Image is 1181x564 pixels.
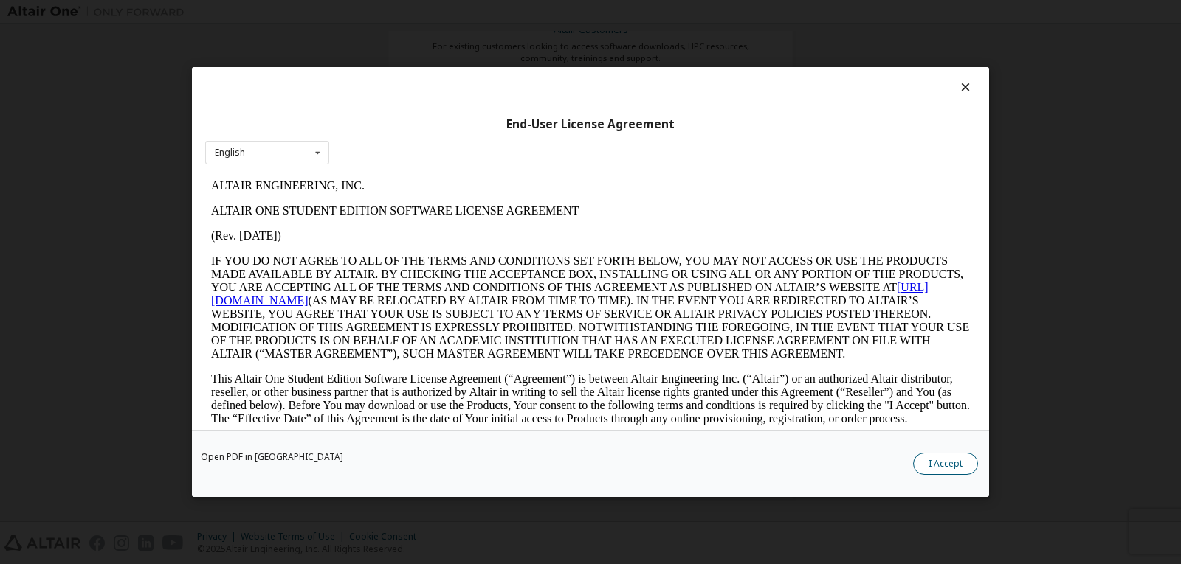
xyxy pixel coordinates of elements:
p: (Rev. [DATE]) [6,56,765,69]
p: ALTAIR ONE STUDENT EDITION SOFTWARE LICENSE AGREEMENT [6,31,765,44]
p: IF YOU DO NOT AGREE TO ALL OF THE TERMS AND CONDITIONS SET FORTH BELOW, YOU MAY NOT ACCESS OR USE... [6,81,765,187]
a: [URL][DOMAIN_NAME] [6,108,723,133]
div: End-User License Agreement [205,117,976,132]
a: Open PDF in [GEOGRAPHIC_DATA] [201,453,343,462]
p: This Altair One Student Edition Software License Agreement (“Agreement”) is between Altair Engine... [6,199,765,252]
div: English [215,148,245,157]
p: ALTAIR ENGINEERING, INC. [6,6,765,19]
button: I Accept [913,453,978,475]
